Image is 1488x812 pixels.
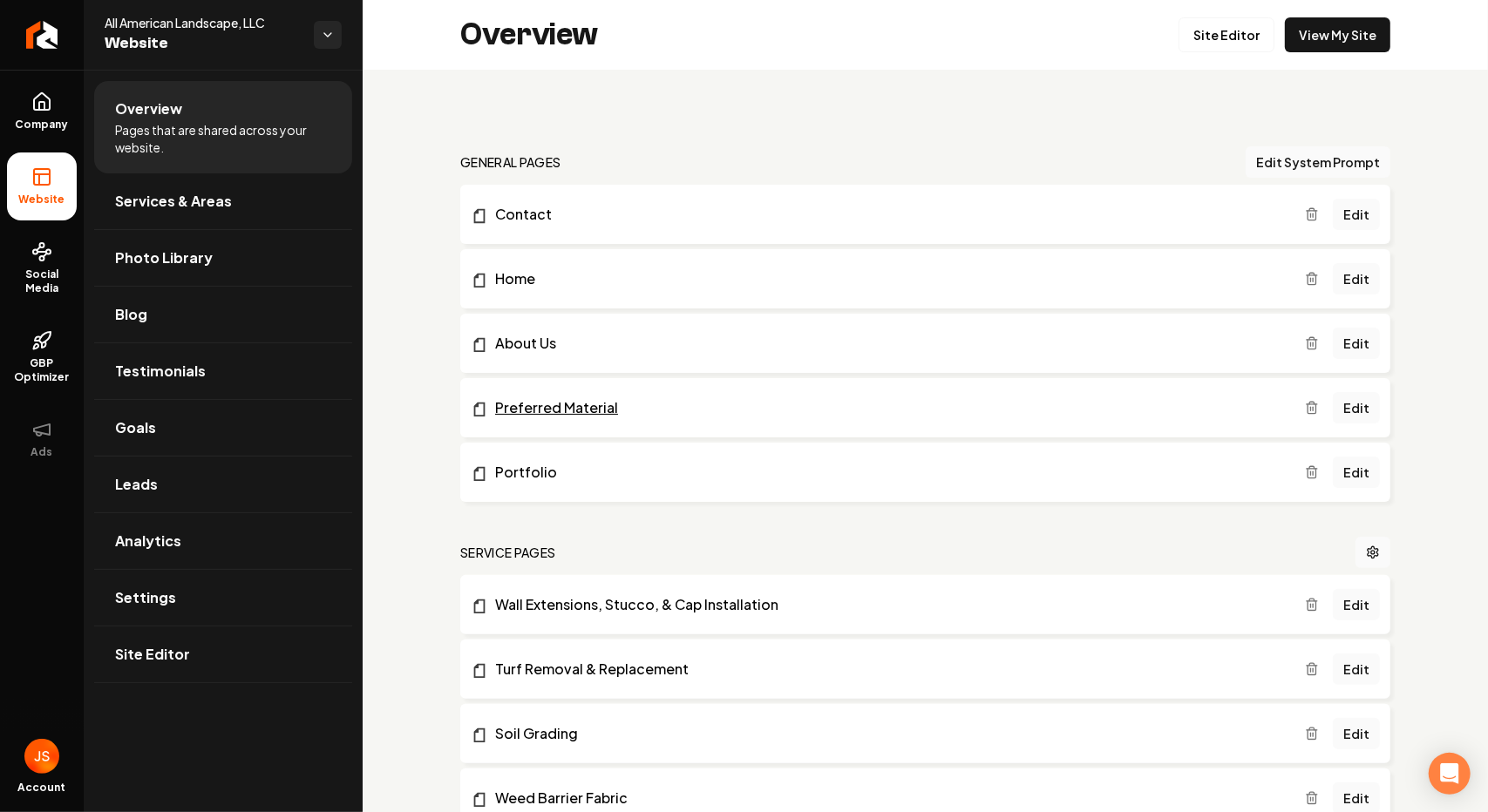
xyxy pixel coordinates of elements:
[115,98,182,119] span: Overview
[24,739,59,774] button: Open user button
[1285,17,1390,52] a: View My Site
[460,544,556,561] h2: Service Pages
[115,361,206,382] span: Testimonials
[471,659,1305,680] a: Turf Removal & Replacement
[7,316,77,398] a: GBP Optimizer
[94,173,352,229] a: Services & Areas
[115,587,176,608] span: Settings
[94,513,352,569] a: Analytics
[24,445,60,459] span: Ads
[1246,146,1390,178] button: Edit System Prompt
[12,193,72,206] span: Website
[115,531,181,551] span: Analytics
[1179,17,1274,52] a: Site Editor
[94,230,352,286] a: Photo Library
[7,356,77,384] span: GBP Optimizer
[7,227,77,309] a: Social Media
[105,31,300,56] span: Website
[7,405,77,473] button: Ads
[471,723,1305,744] a: Soil Grading
[471,594,1305,615] a: Wall Extensions, Stucco, & Cap Installation
[471,204,1305,225] a: Contact
[9,118,76,132] span: Company
[94,343,352,399] a: Testimonials
[115,247,213,268] span: Photo Library
[1333,263,1380,294] a: Edit
[1333,328,1380,359] a: Edit
[1429,753,1471,795] div: Open Intercom Messenger
[115,121,331,156] span: Pages that are shared across your website.
[94,570,352,626] a: Settings
[94,287,352,342] a: Blog
[94,400,352,456] a: Goals
[7,267,77,295] span: Social Media
[115,474,158,495] span: Leads
[1333,718,1380,749] a: Edit
[24,739,59,774] img: Josh Sharman
[471,268,1305,289] a: Home
[115,417,156,438] span: Goals
[471,462,1305,483] a: Portfolio
[1333,392,1380,423] a: Edit
[26,21,58,49] img: Rebolt Logo
[471,397,1305,418] a: Preferred Material
[460,153,561,171] h2: general pages
[94,626,352,682] a: Site Editor
[471,788,1305,809] a: Weed Barrier Fabric
[115,644,190,665] span: Site Editor
[471,333,1305,354] a: About Us
[18,781,66,795] span: Account
[1333,199,1380,230] a: Edit
[1333,457,1380,488] a: Edit
[460,17,598,52] h2: Overview
[115,304,147,325] span: Blog
[115,191,232,212] span: Services & Areas
[105,14,300,31] span: All American Landscape, LLC
[1333,589,1380,620] a: Edit
[94,457,352,512] a: Leads
[1333,653,1380,685] a: Edit
[7,78,77,145] a: Company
